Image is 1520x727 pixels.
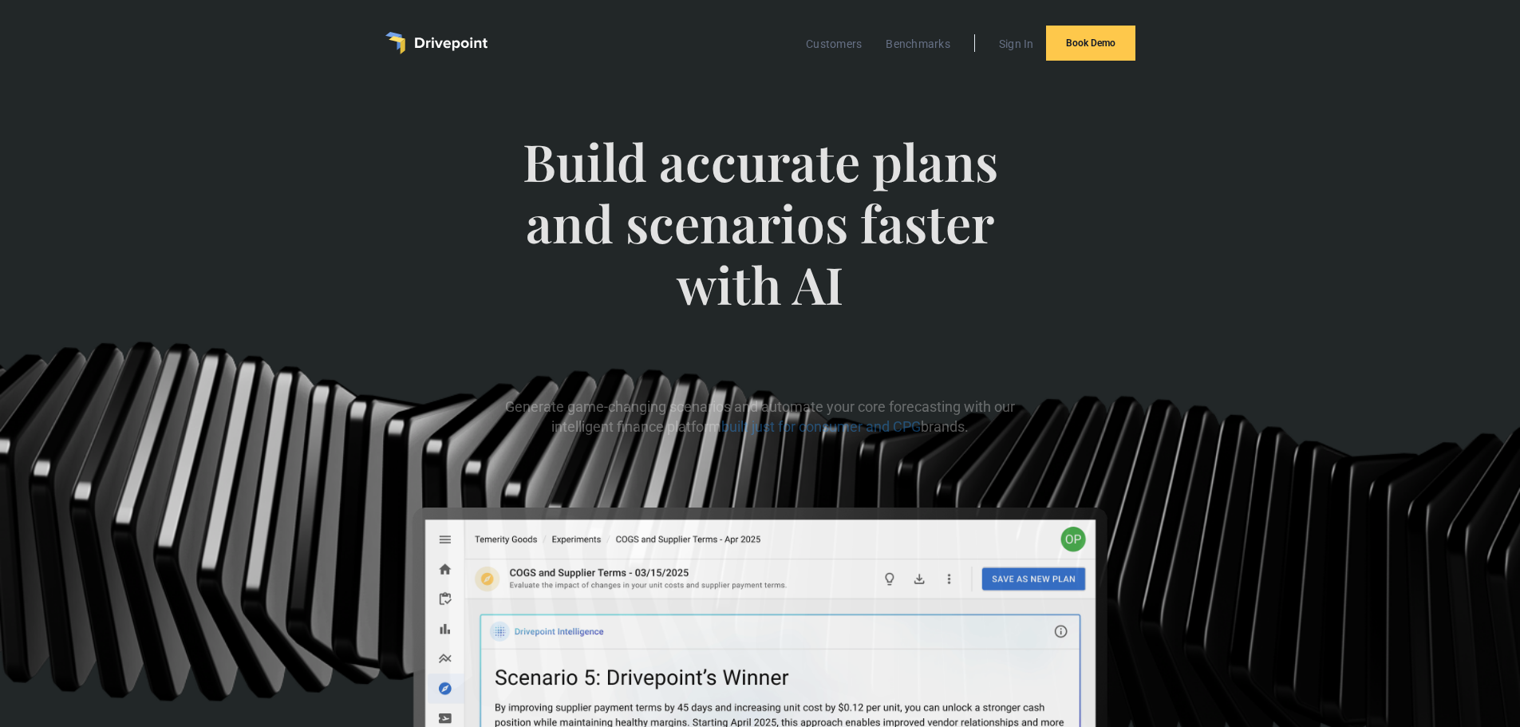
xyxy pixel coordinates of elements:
a: home [385,32,488,54]
a: Book Demo [1046,26,1135,61]
a: Benchmarks [878,34,958,54]
a: Customers [798,34,870,54]
span: Build accurate plans and scenarios faster with AI [498,131,1022,346]
a: Sign In [991,34,1042,54]
p: Generate game-changing scenarios and automate your core forecasting with our intelligent finance ... [498,397,1022,437]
